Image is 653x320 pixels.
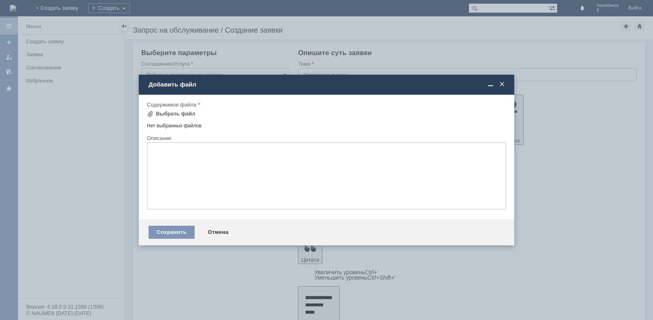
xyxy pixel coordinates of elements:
[3,3,119,16] div: Добрый вечер! Количество отложенных чеков -2. [GEOGRAPHIC_DATA]
[149,81,506,88] div: Добавить файл
[147,120,506,129] div: Нет выбранных файлов
[156,111,195,117] div: Выбрать файл
[147,102,504,107] div: Содержимое файла
[147,136,504,141] div: Описание
[486,81,495,88] span: Свернуть (Ctrl + M)
[498,81,506,88] span: Закрыть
